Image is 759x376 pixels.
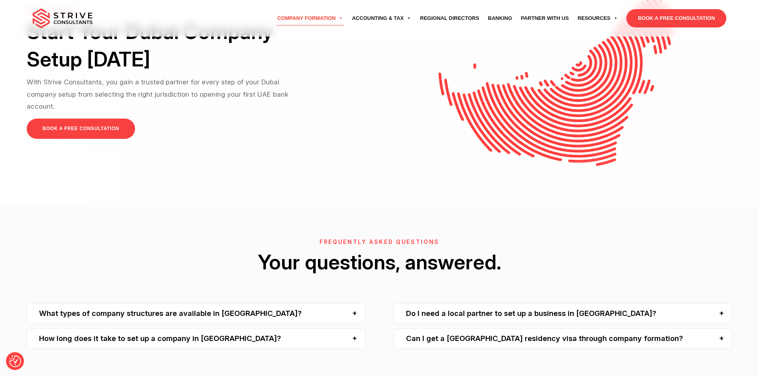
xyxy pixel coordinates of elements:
[27,76,309,112] p: With Strive Consultants, you gain a trusted partner for every step of your Dubai company setup fr...
[484,7,517,29] a: Banking
[27,328,365,349] div: How long does it take to set up a company in [GEOGRAPHIC_DATA]?
[347,7,416,29] a: Accounting & Tax
[27,119,135,139] a: BOOK A FREE CONSULTATION
[516,7,573,29] a: Partner with Us
[394,303,732,323] div: Do I need a local partner to set up a business in [GEOGRAPHIC_DATA]?
[626,9,726,27] a: BOOK A FREE CONSULTATION
[573,7,622,29] a: Resources
[27,303,365,323] div: What types of company structures are available in [GEOGRAPHIC_DATA]?
[27,18,309,73] h2: Start Your Dubai Company Setup [DATE]
[273,7,348,29] a: Company Formation
[416,7,483,29] a: Regional Directors
[394,328,732,349] div: Can I get a [GEOGRAPHIC_DATA] residency visa through company formation?
[33,8,92,28] img: main-logo.svg
[9,355,21,367] img: Revisit consent button
[9,355,21,367] button: Consent Preferences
